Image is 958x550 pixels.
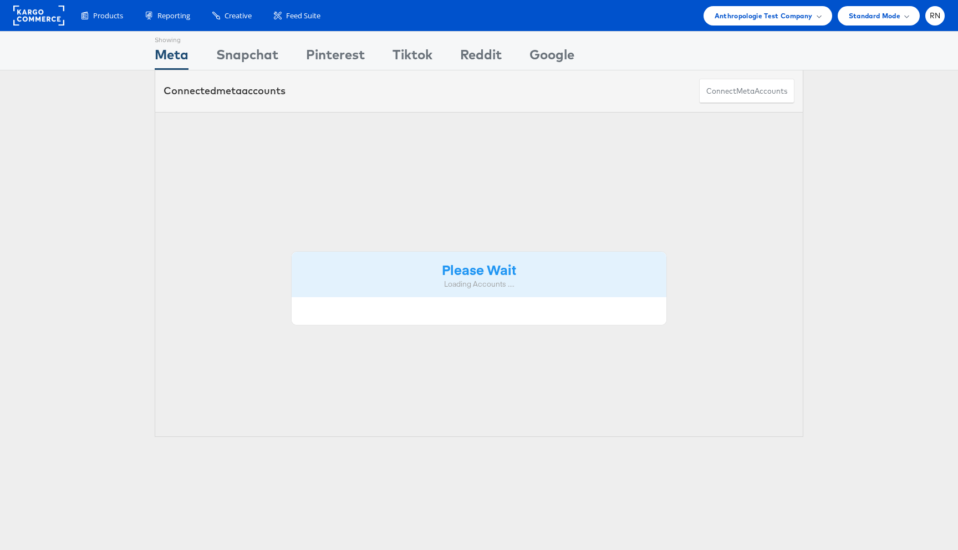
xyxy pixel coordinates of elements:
[155,32,188,45] div: Showing
[849,10,900,22] span: Standard Mode
[460,45,502,70] div: Reddit
[300,279,658,289] div: Loading Accounts ....
[736,86,755,96] span: meta
[930,12,941,19] span: RN
[164,84,286,98] div: Connected accounts
[216,84,242,97] span: meta
[393,45,432,70] div: Tiktok
[715,10,813,22] span: Anthropologie Test Company
[529,45,574,70] div: Google
[306,45,365,70] div: Pinterest
[699,79,794,104] button: ConnectmetaAccounts
[93,11,123,21] span: Products
[155,45,188,70] div: Meta
[225,11,252,21] span: Creative
[157,11,190,21] span: Reporting
[286,11,320,21] span: Feed Suite
[216,45,278,70] div: Snapchat
[442,260,516,278] strong: Please Wait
